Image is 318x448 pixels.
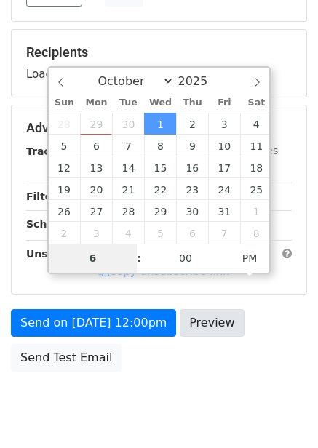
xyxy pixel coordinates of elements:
input: Hour [49,244,138,273]
span: October 18, 2025 [240,156,272,178]
span: October 6, 2025 [80,135,112,156]
span: October 11, 2025 [240,135,272,156]
strong: Schedule [26,218,79,230]
span: October 14, 2025 [112,156,144,178]
input: Year [174,74,226,88]
span: Thu [176,98,208,108]
span: October 12, 2025 [49,156,81,178]
span: November 2, 2025 [49,222,81,244]
span: October 9, 2025 [176,135,208,156]
strong: Tracking [26,145,75,157]
span: September 29, 2025 [80,113,112,135]
a: Preview [180,309,244,337]
span: November 1, 2025 [240,200,272,222]
span: November 3, 2025 [80,222,112,244]
input: Minute [141,244,230,273]
span: October 24, 2025 [208,178,240,200]
span: September 30, 2025 [112,113,144,135]
span: October 23, 2025 [176,178,208,200]
span: Sat [240,98,272,108]
span: October 17, 2025 [208,156,240,178]
span: October 19, 2025 [49,178,81,200]
span: Tue [112,98,144,108]
span: October 16, 2025 [176,156,208,178]
span: October 29, 2025 [144,200,176,222]
a: Send Test Email [11,344,122,372]
span: Sun [49,98,81,108]
span: October 26, 2025 [49,200,81,222]
span: October 25, 2025 [240,178,272,200]
span: Fri [208,98,240,108]
span: October 8, 2025 [144,135,176,156]
span: November 4, 2025 [112,222,144,244]
span: November 5, 2025 [144,222,176,244]
span: October 30, 2025 [176,200,208,222]
span: October 13, 2025 [80,156,112,178]
span: October 28, 2025 [112,200,144,222]
h5: Advanced [26,120,292,136]
div: Loading... [26,44,292,82]
iframe: Chat Widget [245,378,318,448]
h5: Recipients [26,44,292,60]
span: October 27, 2025 [80,200,112,222]
span: : [137,244,141,273]
strong: Unsubscribe [26,248,98,260]
span: October 15, 2025 [144,156,176,178]
span: October 4, 2025 [240,113,272,135]
span: October 3, 2025 [208,113,240,135]
a: Send on [DATE] 12:00pm [11,309,176,337]
span: Mon [80,98,112,108]
span: October 22, 2025 [144,178,176,200]
span: September 28, 2025 [49,113,81,135]
span: Wed [144,98,176,108]
a: Copy unsubscribe link [98,265,229,278]
span: October 10, 2025 [208,135,240,156]
span: October 31, 2025 [208,200,240,222]
span: October 7, 2025 [112,135,144,156]
span: October 20, 2025 [80,178,112,200]
strong: Filters [26,191,63,202]
span: November 6, 2025 [176,222,208,244]
span: Click to toggle [230,244,270,273]
span: October 21, 2025 [112,178,144,200]
span: October 1, 2025 [144,113,176,135]
span: October 5, 2025 [49,135,81,156]
span: November 7, 2025 [208,222,240,244]
span: November 8, 2025 [240,222,272,244]
span: October 2, 2025 [176,113,208,135]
